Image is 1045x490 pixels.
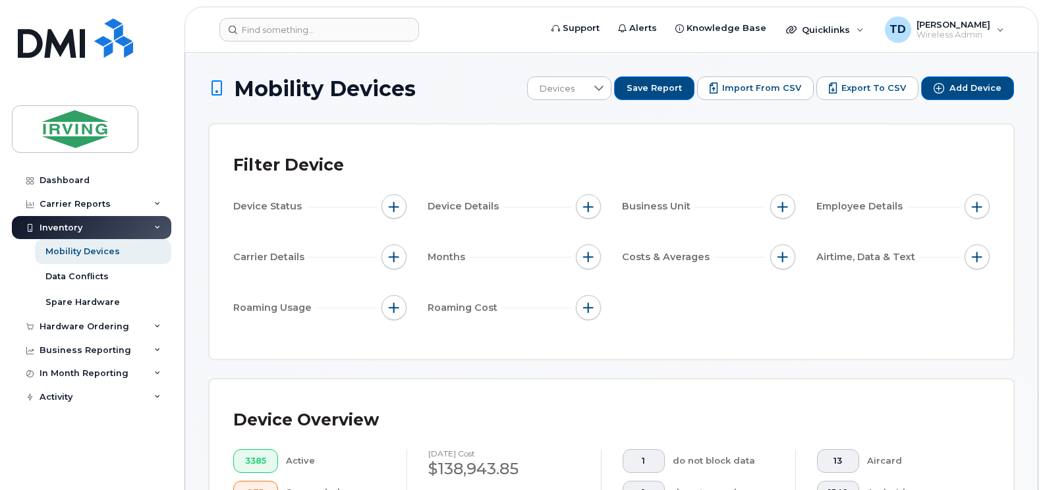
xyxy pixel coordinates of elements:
span: Airtime, Data & Text [816,250,919,264]
span: Roaming Cost [428,301,501,315]
div: Filter Device [233,148,344,182]
span: Save Report [627,82,682,94]
span: Employee Details [816,200,907,213]
span: Device Status [233,200,306,213]
button: 3385 [233,449,278,473]
span: Export to CSV [841,82,906,94]
div: Active [286,449,386,473]
span: Import from CSV [722,82,801,94]
span: Costs & Averages [622,250,714,264]
span: Devices [528,77,586,101]
span: Mobility Devices [234,77,416,100]
button: Save Report [614,76,694,100]
div: Device Overview [233,403,379,437]
div: Aircard [867,449,969,473]
span: 1 [634,456,654,466]
span: 3385 [244,456,267,466]
button: Import from CSV [697,76,814,100]
div: $138,943.85 [428,458,580,480]
button: 13 [817,449,859,473]
button: Add Device [921,76,1014,100]
button: 1 [623,449,665,473]
div: do not block data [673,449,775,473]
span: Carrier Details [233,250,308,264]
span: Device Details [428,200,503,213]
span: Add Device [949,82,1002,94]
span: Business Unit [622,200,694,213]
button: Export to CSV [816,76,918,100]
span: Roaming Usage [233,301,316,315]
span: 13 [828,456,848,466]
h4: [DATE] cost [428,449,580,458]
span: Months [428,250,469,264]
